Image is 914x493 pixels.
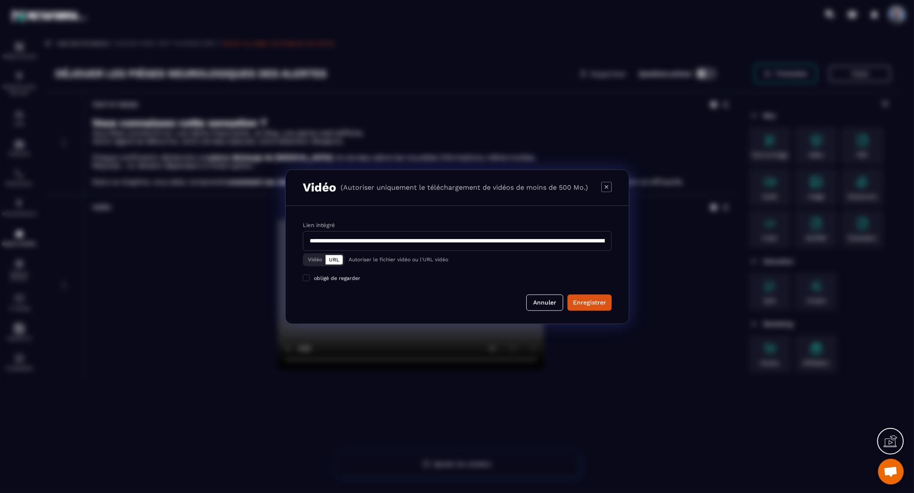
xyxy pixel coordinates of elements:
p: Autoriser le fichier vidéo ou l'URL vidéo [349,257,448,263]
p: (Autoriser uniquement le téléchargement de vidéos de moins de 500 Mo.) [341,183,588,191]
button: Vidéo [305,255,326,264]
h3: Vidéo [303,180,336,194]
div: Enregistrer [573,298,606,307]
div: Ouvrir le chat [878,459,904,484]
label: Lien intégré [303,222,335,228]
button: Annuler [526,294,563,311]
span: obligé de regarder [314,275,360,281]
button: URL [326,255,343,264]
button: Enregistrer [567,294,612,311]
